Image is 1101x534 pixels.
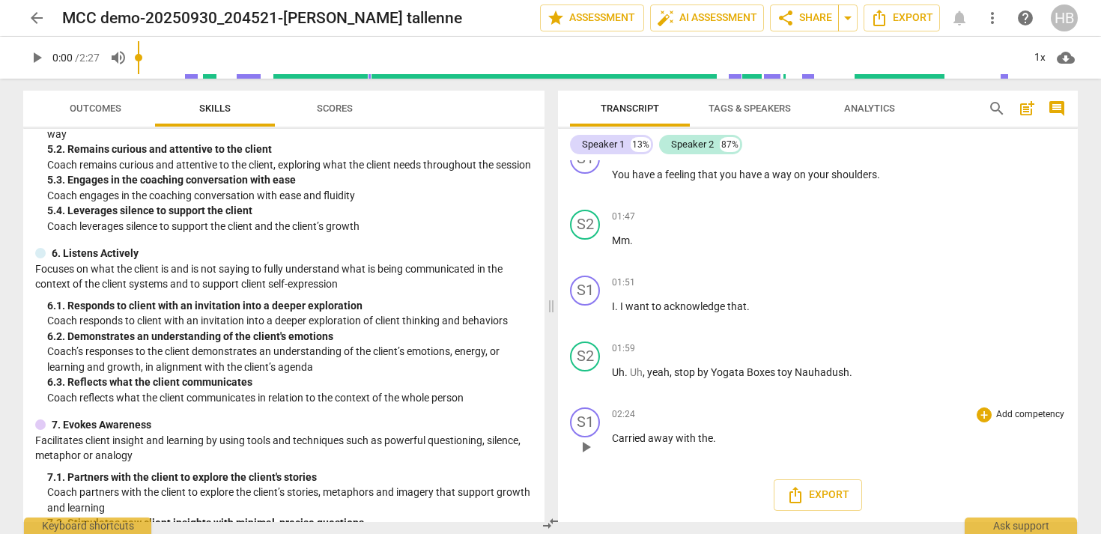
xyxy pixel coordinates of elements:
div: Speaker 1 [582,137,625,152]
p: Coach reflects what the client communicates in relation to the context of the whole person [47,390,533,406]
span: that [727,300,747,312]
div: 5. 3. Engages in the coaching conversation with ease [47,172,533,188]
span: Share [777,9,832,27]
span: post_add [1018,100,1036,118]
button: Search [985,97,1009,121]
div: 87% [720,137,740,152]
div: Change speaker [570,407,600,437]
span: have [632,169,657,180]
div: 5. 2. Remains curious and attentive to the client [47,142,533,157]
span: . [747,300,750,312]
span: 0:00 [52,52,73,64]
span: a [657,169,665,180]
div: Change speaker [570,342,600,371]
span: 01:47 [612,210,635,223]
p: 6. Listens Actively [52,246,139,261]
div: Ask support [965,518,1077,534]
button: Volume [105,44,132,71]
div: Keyboard shortcuts [24,518,151,534]
button: Play [23,44,50,71]
span: Nauhadush [795,366,849,378]
span: the [698,432,713,444]
button: Add summary [1015,97,1039,121]
div: 5. 4. Leverages silence to support the client [47,203,533,219]
span: . [713,432,716,444]
span: , [643,366,647,378]
span: Filler word [630,366,643,378]
span: . [849,366,852,378]
p: Facilitates client insight and learning by using tools and techniques such as powerful questionin... [35,433,533,464]
span: volume_up [109,49,127,67]
div: 6. 2. Demonstrates an understanding of the client's emotions [47,329,533,345]
button: Export [774,479,862,511]
span: yeah [647,366,670,378]
span: . [625,366,630,378]
button: AI Assessment [650,4,764,31]
span: have [739,169,764,180]
span: You [612,169,632,180]
button: Show/Hide comments [1045,97,1069,121]
span: Export [870,9,933,27]
span: toy [777,366,795,378]
p: Coach remains curious and attentive to the client, exploring what the client needs throughout the... [47,157,533,173]
div: 6. 1. Responds to client with an invitation into a deeper exploration [47,298,533,314]
div: 6. 3. Reflects what the client communicates [47,374,533,390]
span: away [648,432,676,444]
button: HB [1051,4,1078,31]
div: Change speaker [570,210,600,240]
div: 1x [1025,46,1054,70]
span: 01:59 [612,342,635,355]
span: shoulders [831,169,877,180]
p: Focuses on what the client is and is not saying to fully understand what is being communicated in... [35,261,533,292]
span: I [620,300,625,312]
span: want [625,300,652,312]
span: Analytics [844,103,895,114]
span: 01:51 [612,276,635,289]
span: auto_fix_high [657,9,675,27]
span: Carried [612,432,648,444]
span: , [670,366,674,378]
span: arrow_back [28,9,46,27]
span: way [772,169,794,180]
span: that [698,169,720,180]
span: you [720,169,739,180]
span: Skills [199,103,231,114]
span: / 2:27 [75,52,100,64]
p: Coach responds to client with an invitation into a deeper exploration of client thinking and beha... [47,313,533,329]
div: Speaker 2 [671,137,714,152]
p: Coach leverages silence to support the client and the client’s growth [47,219,533,234]
span: stop [674,366,697,378]
button: Export [864,4,940,31]
h2: MCC demo-20250930_204521-[PERSON_NAME] tallenne [62,9,462,28]
span: more_vert [983,9,1001,27]
span: Yogata [711,366,747,378]
p: Add competency [995,408,1066,422]
button: Play [574,435,598,459]
span: help [1016,9,1034,27]
span: Uh [612,366,625,378]
span: Assessment [547,9,637,27]
span: feeling [665,169,698,180]
span: . [877,169,880,180]
span: cloud_download [1057,49,1075,67]
p: 7. Evokes Awareness [52,417,151,433]
span: play_arrow [28,49,46,67]
span: Boxes [747,366,777,378]
span: I [612,300,615,312]
span: . [615,300,620,312]
span: Export [786,486,849,504]
span: Mm [612,234,630,246]
span: compare_arrows [542,515,559,533]
span: Outcomes [70,103,121,114]
span: search [988,100,1006,118]
span: with [676,432,698,444]
span: a [764,169,772,180]
div: 7. 2. Stimulates new client insights with minimal, precise questions [47,515,533,531]
span: Scores [317,103,353,114]
span: arrow_drop_down [839,9,857,27]
button: Sharing summary [838,4,858,31]
span: by [697,366,711,378]
span: play_arrow [577,438,595,456]
span: star [547,9,565,27]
